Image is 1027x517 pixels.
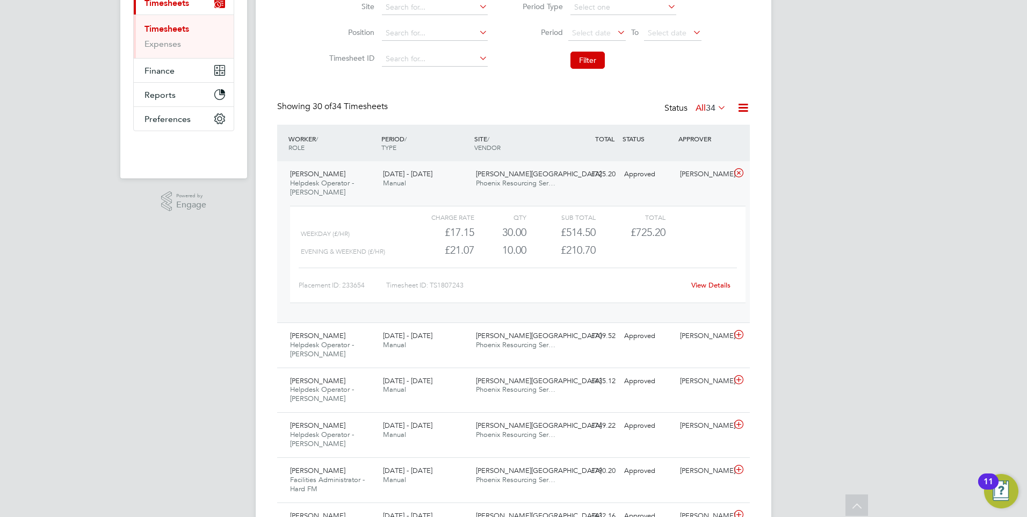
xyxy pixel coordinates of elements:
[404,134,407,143] span: /
[290,475,365,493] span: Facilities Administrator - Hard FM
[144,39,181,49] a: Expenses
[382,52,488,67] input: Search for...
[620,417,676,435] div: Approved
[620,372,676,390] div: Approved
[290,376,345,385] span: [PERSON_NAME]
[161,191,207,212] a: Powered byEngage
[564,417,620,435] div: £749.22
[144,90,176,100] span: Reports
[476,475,555,484] span: Phoenix Resourcing Ser…
[144,66,175,76] span: Finance
[472,129,565,157] div: SITE
[620,462,676,480] div: Approved
[405,224,474,241] div: £17.15
[301,230,350,238] span: Weekday (£/HR)
[299,277,386,294] div: Placement ID: 233654
[631,226,666,239] span: £725.20
[386,277,684,294] div: Timesheet ID: TS1807243
[313,101,388,112] span: 34 Timesheets
[984,474,1018,508] button: Open Resource Center, 11 new notifications
[313,101,332,112] span: 30 of
[476,421,602,430] span: [PERSON_NAME][GEOGRAPHIC_DATA]
[572,28,611,38] span: Select date
[474,211,526,224] div: QTY
[515,27,563,37] label: Period
[383,340,406,349] span: Manual
[134,142,234,159] img: fastbook-logo-retina.png
[474,143,501,152] span: VENDOR
[526,224,596,241] div: £514.50
[290,340,354,358] span: Helpdesk Operator - [PERSON_NAME]
[564,372,620,390] div: £435.12
[326,53,374,63] label: Timesheet ID
[476,178,555,188] span: Phoenix Resourcing Ser…
[176,200,206,210] span: Engage
[301,248,385,255] span: Evening & Weekend (£/HR)
[596,211,665,224] div: Total
[405,241,474,259] div: £21.07
[134,83,234,106] button: Reports
[564,462,620,480] div: £790.20
[144,24,189,34] a: Timesheets
[696,103,726,113] label: All
[620,129,676,148] div: STATUS
[144,114,191,124] span: Preferences
[134,59,234,82] button: Finance
[476,430,555,439] span: Phoenix Resourcing Ser…
[620,327,676,345] div: Approved
[676,327,732,345] div: [PERSON_NAME]
[628,25,642,39] span: To
[383,178,406,188] span: Manual
[379,129,472,157] div: PERIOD
[664,101,728,116] div: Status
[383,331,432,340] span: [DATE] - [DATE]
[676,372,732,390] div: [PERSON_NAME]
[476,466,602,475] span: [PERSON_NAME][GEOGRAPHIC_DATA]
[134,15,234,58] div: Timesheets
[676,129,732,148] div: APPROVER
[383,385,406,394] span: Manual
[326,27,374,37] label: Position
[290,430,354,448] span: Helpdesk Operator - [PERSON_NAME]
[288,143,305,152] span: ROLE
[476,169,602,178] span: [PERSON_NAME][GEOGRAPHIC_DATA]
[381,143,396,152] span: TYPE
[476,331,602,340] span: [PERSON_NAME][GEOGRAPHIC_DATA]
[526,241,596,259] div: £210.70
[290,331,345,340] span: [PERSON_NAME]
[290,466,345,475] span: [PERSON_NAME]
[383,376,432,385] span: [DATE] - [DATE]
[620,166,676,183] div: Approved
[474,241,526,259] div: 10.00
[383,421,432,430] span: [DATE] - [DATE]
[476,340,555,349] span: Phoenix Resourcing Ser…
[382,26,488,41] input: Search for...
[290,169,345,178] span: [PERSON_NAME]
[476,385,555,394] span: Phoenix Resourcing Ser…
[383,466,432,475] span: [DATE] - [DATE]
[383,169,432,178] span: [DATE] - [DATE]
[134,107,234,131] button: Preferences
[383,430,406,439] span: Manual
[691,281,731,290] a: View Details
[487,134,489,143] span: /
[564,327,620,345] div: £709.52
[648,28,686,38] span: Select date
[290,385,354,403] span: Helpdesk Operator - [PERSON_NAME]
[316,134,318,143] span: /
[383,475,406,484] span: Manual
[176,191,206,200] span: Powered by
[676,166,732,183] div: [PERSON_NAME]
[526,211,596,224] div: Sub Total
[570,52,605,69] button: Filter
[405,211,474,224] div: Charge rate
[286,129,379,157] div: WORKER
[983,482,993,496] div: 11
[476,376,602,385] span: [PERSON_NAME][GEOGRAPHIC_DATA]
[676,462,732,480] div: [PERSON_NAME]
[676,417,732,435] div: [PERSON_NAME]
[564,166,620,183] div: £725.20
[515,2,563,11] label: Period Type
[474,224,526,241] div: 30.00
[326,2,374,11] label: Site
